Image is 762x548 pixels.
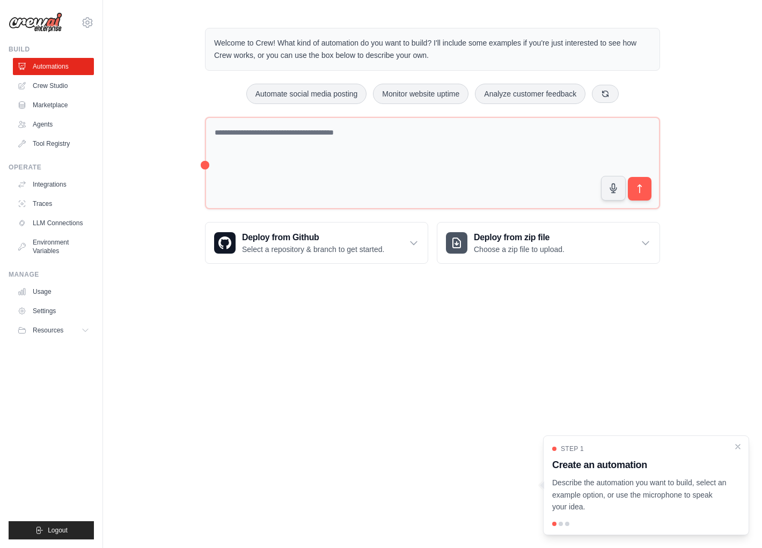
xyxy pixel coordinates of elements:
[474,231,565,244] h3: Deploy from zip file
[552,477,727,513] p: Describe the automation you want to build, select an example option, or use the microphone to spe...
[9,163,94,172] div: Operate
[13,302,94,320] a: Settings
[13,214,94,232] a: LLM Connections
[13,135,94,152] a: Tool Registry
[9,521,94,539] button: Logout
[33,326,63,335] span: Resources
[13,322,94,339] button: Resources
[13,283,94,300] a: Usage
[13,116,94,133] a: Agents
[13,77,94,94] a: Crew Studio
[734,442,742,451] button: Close walkthrough
[48,526,68,535] span: Logout
[13,195,94,212] a: Traces
[9,45,94,54] div: Build
[474,244,565,255] p: Choose a zip file to upload.
[242,244,384,255] p: Select a repository & branch to get started.
[214,37,651,62] p: Welcome to Crew! What kind of automation do you want to build? I'll include some examples if you'...
[13,97,94,114] a: Marketplace
[475,84,585,104] button: Analyze customer feedback
[561,445,584,453] span: Step 1
[13,58,94,75] a: Automations
[246,84,367,104] button: Automate social media posting
[552,457,727,472] h3: Create an automation
[242,231,384,244] h3: Deploy from Github
[13,176,94,193] a: Integrations
[9,270,94,279] div: Manage
[9,12,62,33] img: Logo
[373,84,468,104] button: Monitor website uptime
[13,234,94,260] a: Environment Variables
